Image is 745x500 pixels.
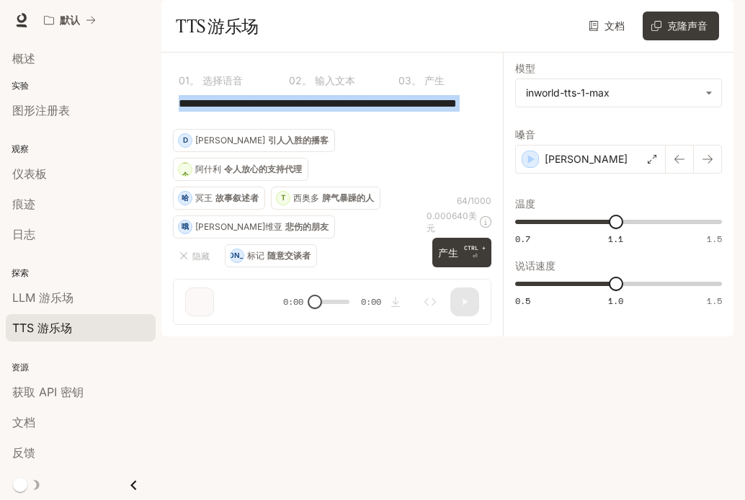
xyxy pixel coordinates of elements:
font: 0 [289,74,295,86]
a: 文档 [585,12,631,40]
font: 隐藏 [192,251,210,262]
font: 哈 [182,193,189,202]
font: [PERSON_NAME] [545,153,628,165]
font: 产生 [438,246,458,259]
font: 标记 [247,250,264,261]
button: 哦[PERSON_NAME]维亚悲伤的朋友 [173,215,335,238]
font: 2 [295,74,302,86]
font: TTS 游乐场 [176,15,259,37]
font: 悲伤的朋友 [285,221,329,232]
font: 哦 [182,222,189,231]
font: 产生 [424,74,445,86]
font: 克隆声音 [667,19,708,32]
font: 1.1 [608,233,623,245]
font: 。 [411,74,421,86]
font: 随意交谈者 [267,250,311,261]
font: 选择语音 [202,74,243,86]
font: T [281,193,286,202]
font: 0 [179,74,185,86]
button: 产生CTRL +⏎ [432,238,491,267]
font: 输入文本 [315,74,355,86]
font: 令人放心的支持代理 [224,164,302,174]
font: 1 [185,74,189,86]
font: 0.7 [515,233,530,245]
font: 默认 [60,14,80,26]
font: 文档 [605,19,625,32]
button: 所有工作区 [37,6,102,35]
font: 模型 [515,62,535,74]
button: 克隆声音 [643,12,719,40]
button: D[PERSON_NAME]引人入胜的播客 [173,129,335,152]
font: 0 [398,74,405,86]
font: 说话速度 [515,259,556,272]
font: inworld-tts-1-max [526,86,610,99]
font: 1.0 [608,295,623,307]
font: [PERSON_NAME] [195,135,265,146]
font: 。 [189,74,200,86]
font: 3 [405,74,411,86]
div: inworld-tts-1-max [516,79,721,107]
button: T西奥多脾气暴躁的人 [271,187,380,210]
font: 温度 [515,197,535,210]
font: 阿什利 [195,164,221,174]
font: 西奥多 [293,192,319,203]
font: [PERSON_NAME]维亚 [195,221,282,232]
font: 故事叙述者 [215,192,259,203]
font: 0.5 [515,295,530,307]
button: 一个阿什利令人放心的支持代理 [173,158,308,181]
font: 1.5 [707,295,722,307]
button: [PERSON_NAME]标记随意交谈者 [225,244,317,267]
font: D [183,135,188,144]
font: 脾气暴躁的人 [322,192,374,203]
font: 1.5 [707,233,722,245]
font: 。 [302,74,312,86]
font: 引人入胜的播客 [268,135,329,146]
font: 嗓音 [515,128,535,140]
button: 哈冥王故事叙述者 [173,187,265,210]
font: [PERSON_NAME] [207,251,268,259]
font: 冥王 [195,192,213,203]
font: ⏎ [473,253,478,259]
font: CTRL + [464,244,486,251]
button: 隐藏 [173,244,219,267]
